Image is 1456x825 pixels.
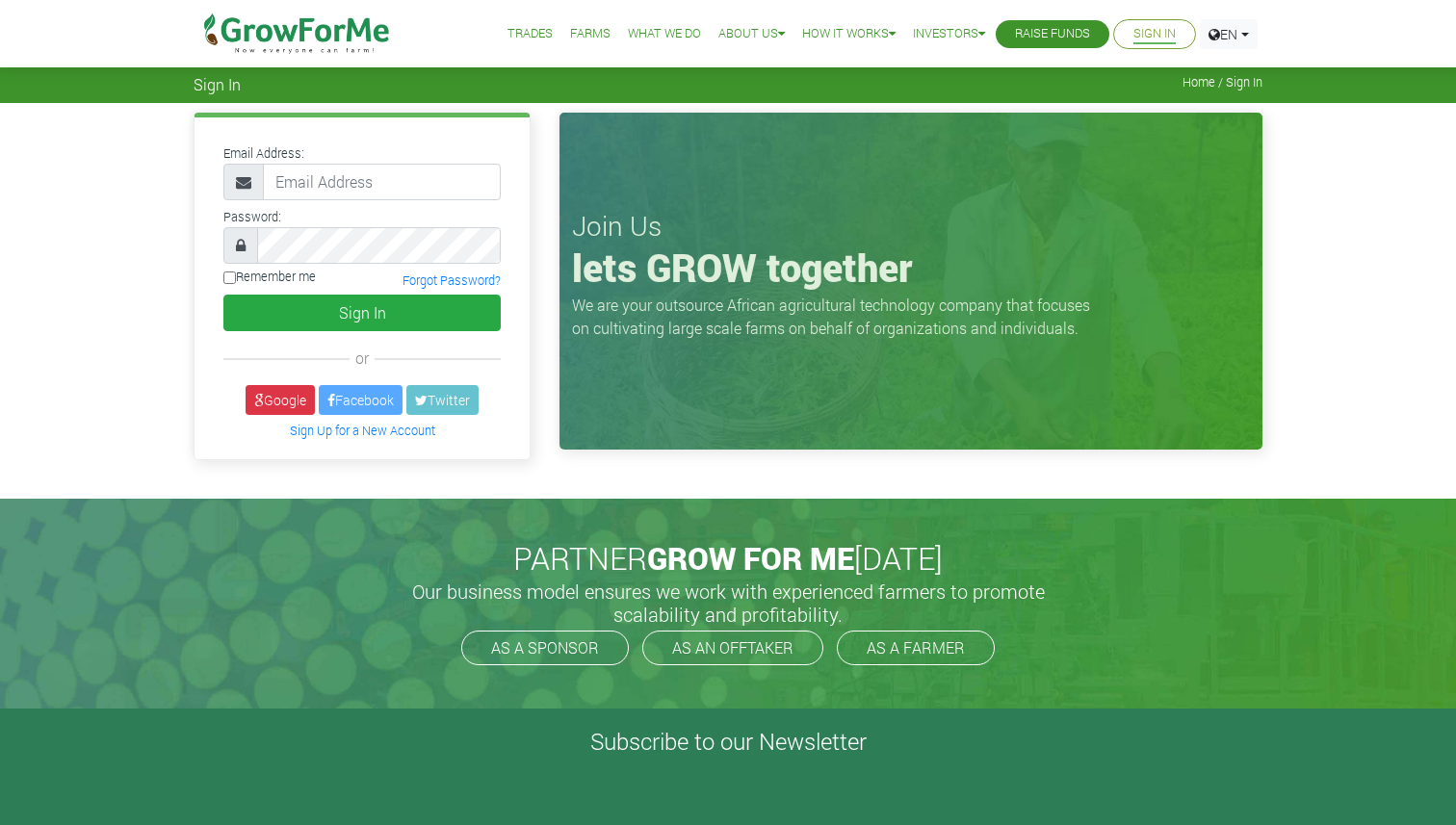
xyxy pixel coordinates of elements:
a: AS A FARMER [837,631,995,665]
a: Farms [570,24,611,44]
label: Remember me [223,268,316,286]
a: How it Works [802,24,896,44]
a: Raise Funds [1015,24,1090,44]
a: Google [246,385,315,415]
a: What We Do [628,24,701,44]
p: We are your outsource African agricultural technology company that focuses on cultivating large s... [572,294,1102,340]
h4: Subscribe to our Newsletter [24,728,1432,756]
h3: Join Us [572,210,1250,243]
div: or [223,347,501,370]
a: About Us [718,24,785,44]
a: Forgot Password? [403,272,501,288]
button: Sign In [223,295,501,331]
span: Sign In [194,75,241,93]
label: Password: [223,208,281,226]
label: Email Address: [223,144,304,163]
h1: lets GROW together [572,245,1250,291]
a: EN [1200,19,1258,49]
span: Home / Sign In [1183,75,1262,90]
a: AS AN OFFTAKER [642,631,823,665]
a: Sign In [1133,24,1176,44]
a: Investors [913,24,985,44]
a: Trades [507,24,553,44]
input: Email Address [263,164,501,200]
a: AS A SPONSOR [461,631,629,665]
span: GROW FOR ME [647,537,854,579]
h5: Our business model ensures we work with experienced farmers to promote scalability and profitabil... [391,580,1065,626]
h2: PARTNER [DATE] [201,540,1255,577]
input: Remember me [223,271,236,284]
a: Sign Up for a New Account [290,423,435,438]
